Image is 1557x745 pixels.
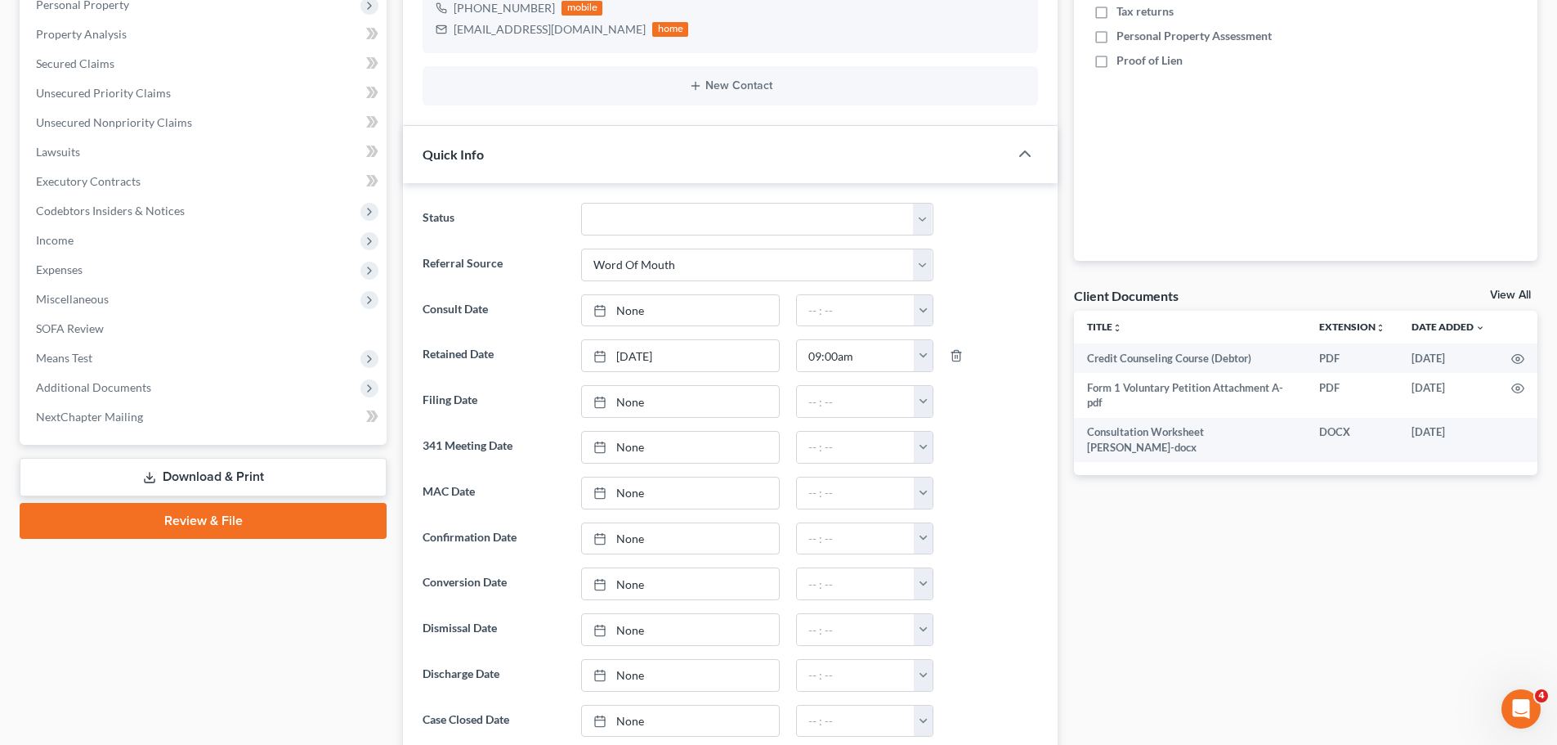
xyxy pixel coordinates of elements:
span: Codebtors Insiders & Notices [36,204,185,218]
span: Expenses [36,263,83,276]
label: MAC Date [414,477,572,509]
span: Executory Contracts [36,174,141,188]
iframe: Intercom live chat [1501,689,1541,729]
span: 4 [1535,689,1548,702]
a: None [582,386,779,417]
td: DOCX [1306,418,1398,463]
button: New Contact [436,79,1025,92]
a: None [582,660,779,691]
label: Confirmation Date [414,523,572,555]
a: Titleunfold_more [1087,321,1122,333]
div: home [652,22,688,37]
span: Quick Info [423,146,484,162]
a: None [582,568,779,599]
td: [DATE] [1398,373,1498,418]
span: SOFA Review [36,321,104,335]
a: None [582,432,779,463]
i: unfold_more [1112,323,1122,333]
label: Conversion Date [414,568,572,600]
td: Credit Counseling Course (Debtor) [1074,343,1306,373]
input: -- : -- [797,295,915,326]
span: Lawsuits [36,145,80,159]
a: NextChapter Mailing [23,402,387,432]
label: Status [414,203,572,236]
a: Secured Claims [23,49,387,79]
a: SOFA Review [23,314,387,343]
a: Date Added expand_more [1412,321,1485,333]
a: None [582,614,779,645]
a: None [582,295,779,326]
input: -- : -- [797,340,915,371]
a: Unsecured Priority Claims [23,79,387,108]
input: -- : -- [797,386,915,417]
a: Download & Print [20,458,387,496]
input: -- : -- [797,432,915,463]
a: Extensionunfold_more [1319,321,1385,333]
a: Property Analysis [23,20,387,49]
td: Consultation Worksheet [PERSON_NAME]-docx [1074,418,1306,463]
label: 341 Meeting Date [414,431,572,464]
input: -- : -- [797,568,915,599]
label: Case Closed Date [414,705,572,738]
input: -- : -- [797,523,915,554]
label: Filing Date [414,385,572,418]
td: Form 1 Voluntary Petition Attachment A-pdf [1074,373,1306,418]
a: View All [1490,289,1531,301]
td: [DATE] [1398,418,1498,463]
a: Unsecured Nonpriority Claims [23,108,387,137]
div: [EMAIL_ADDRESS][DOMAIN_NAME] [454,21,646,38]
td: PDF [1306,373,1398,418]
span: Means Test [36,351,92,365]
span: Property Analysis [36,27,127,41]
a: Review & File [20,503,387,539]
a: Lawsuits [23,137,387,167]
span: Secured Claims [36,56,114,70]
label: Dismissal Date [414,613,572,646]
input: -- : -- [797,614,915,645]
span: NextChapter Mailing [36,410,143,424]
i: expand_more [1475,323,1485,333]
div: Client Documents [1074,287,1179,304]
input: -- : -- [797,478,915,509]
span: Miscellaneous [36,292,109,306]
div: mobile [562,1,602,16]
a: None [582,478,779,509]
span: Additional Documents [36,380,151,394]
a: [DATE] [582,340,779,371]
i: unfold_more [1376,323,1385,333]
td: [DATE] [1398,343,1498,373]
a: None [582,523,779,554]
span: Personal Property Assessment [1116,28,1272,44]
input: -- : -- [797,706,915,737]
label: Retained Date [414,339,572,372]
label: Discharge Date [414,659,572,692]
span: Unsecured Nonpriority Claims [36,115,192,129]
label: Consult Date [414,294,572,327]
span: Tax returns [1116,3,1174,20]
a: Executory Contracts [23,167,387,196]
label: Referral Source [414,249,572,281]
td: PDF [1306,343,1398,373]
a: None [582,706,779,737]
span: Unsecured Priority Claims [36,86,171,100]
span: Proof of Lien [1116,52,1183,69]
span: Income [36,233,74,247]
input: -- : -- [797,660,915,691]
